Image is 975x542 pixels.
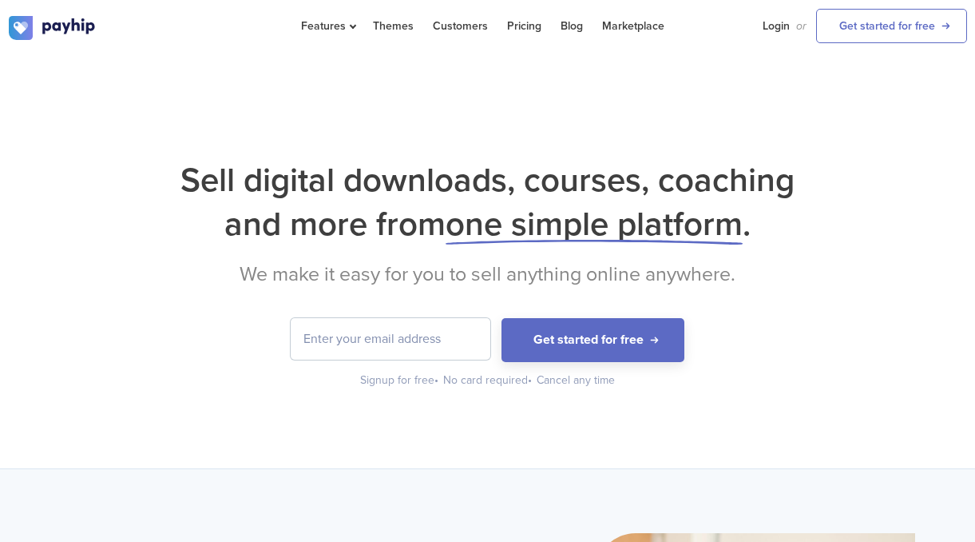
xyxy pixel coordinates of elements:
input: Enter your email address [291,318,490,360]
h1: Sell digital downloads, courses, coaching and more from [9,158,967,246]
div: Signup for free [360,373,440,389]
button: Get started for free [501,318,684,362]
span: one simple platform [446,204,743,245]
span: • [434,373,438,387]
h2: We make it easy for you to sell anything online anywhere. [9,262,967,286]
span: Features [301,19,354,33]
a: Get started for free [816,9,967,43]
div: No card required [443,373,533,389]
div: Cancel any time [537,373,615,389]
span: • [528,373,532,387]
span: . [743,204,751,245]
img: logo.svg [9,16,97,40]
